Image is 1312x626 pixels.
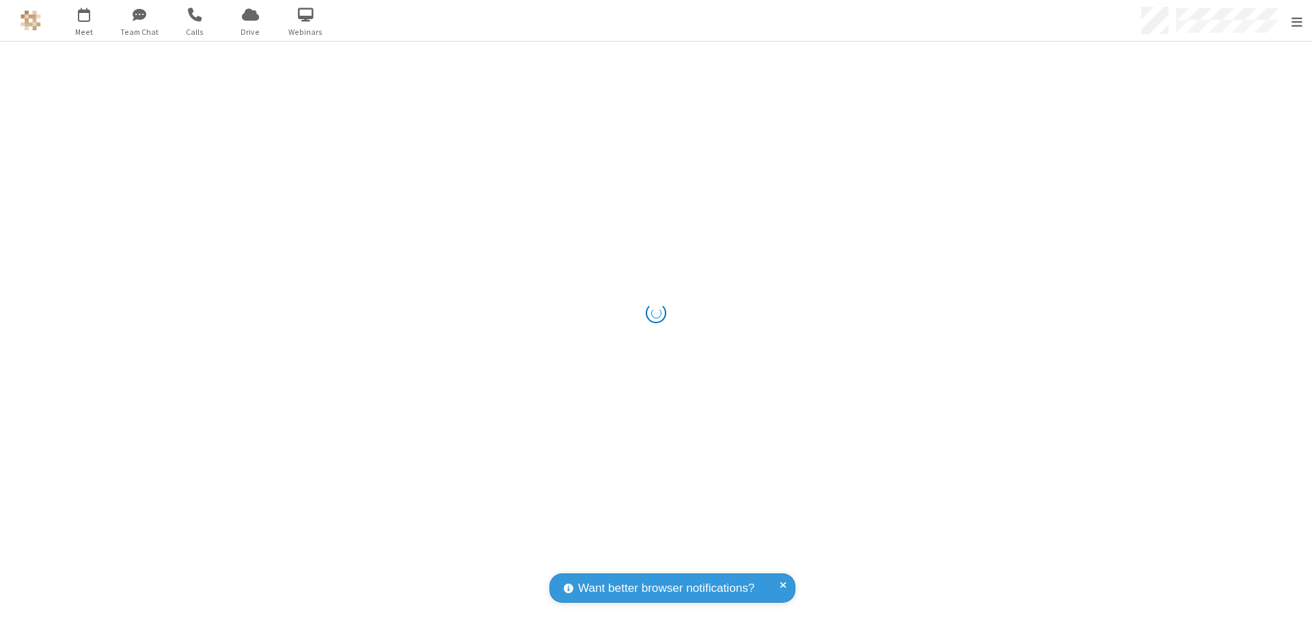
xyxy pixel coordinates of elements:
[280,26,331,38] span: Webinars
[225,26,276,38] span: Drive
[578,580,754,597] span: Want better browser notifications?
[59,26,110,38] span: Meet
[20,10,41,31] img: QA Selenium DO NOT DELETE OR CHANGE
[114,26,165,38] span: Team Chat
[169,26,221,38] span: Calls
